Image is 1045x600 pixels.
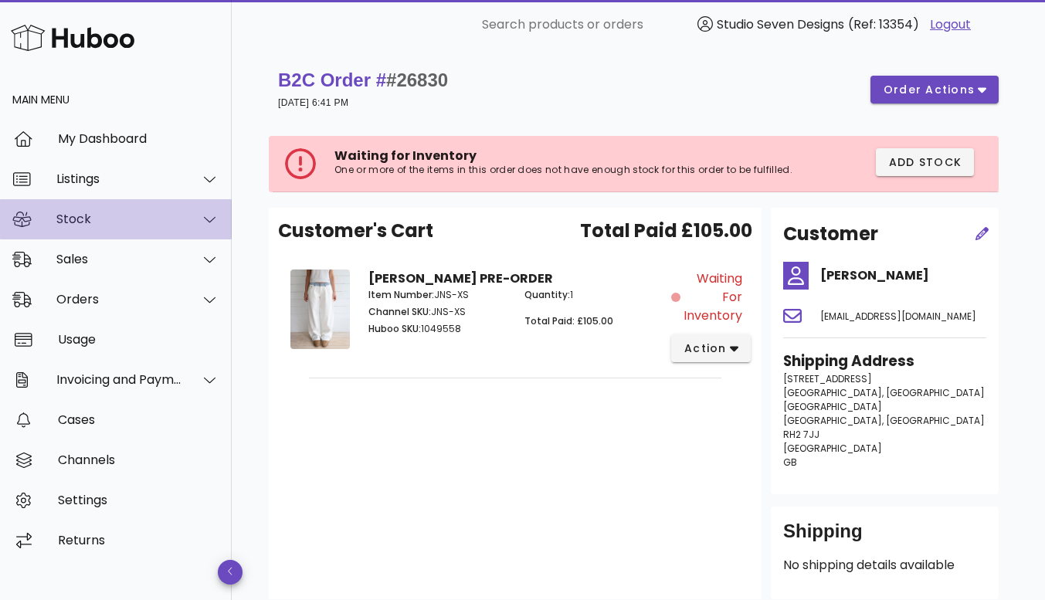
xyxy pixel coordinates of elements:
span: #26830 [386,69,448,90]
span: [GEOGRAPHIC_DATA], [GEOGRAPHIC_DATA] [783,386,985,399]
img: Product Image [290,269,350,349]
span: [STREET_ADDRESS] [783,372,872,385]
span: Total Paid: £105.00 [524,314,613,327]
span: [GEOGRAPHIC_DATA] [783,442,882,455]
span: Waiting for Inventory [684,269,742,325]
div: Cases [58,412,219,427]
p: JNS-XS [368,305,506,319]
span: Waiting for Inventory [334,147,477,164]
div: Listings [56,171,182,186]
span: Huboo SKU: [368,322,421,335]
p: No shipping details available [783,556,986,575]
small: [DATE] 6:41 PM [278,97,348,108]
span: action [684,341,727,357]
span: RH2 7JJ [783,428,819,441]
p: JNS-XS [368,288,506,302]
p: 1049558 [368,322,506,336]
div: Stock [56,212,182,226]
span: Studio Seven Designs [717,15,844,33]
h2: Customer [783,220,878,248]
p: One or more of the items in this order does not have enough stock for this order to be fulfilled. [334,164,796,176]
span: order actions [883,82,975,98]
div: Channels [58,453,219,467]
span: Total Paid £105.00 [580,217,752,245]
a: Logout [930,15,971,34]
span: [EMAIL_ADDRESS][DOMAIN_NAME] [820,310,976,323]
span: Add Stock [888,154,962,171]
img: Huboo Logo [11,21,134,54]
span: [GEOGRAPHIC_DATA], [GEOGRAPHIC_DATA] [783,414,985,427]
h4: [PERSON_NAME] [820,266,986,285]
span: GB [783,456,797,469]
strong: [PERSON_NAME] PRE-ORDER [368,269,553,287]
div: Settings [58,493,219,507]
div: Invoicing and Payments [56,372,182,387]
div: Returns [58,533,219,547]
div: Usage [58,332,219,347]
button: action [671,334,751,362]
span: Channel SKU: [368,305,431,318]
span: Item Number: [368,288,434,301]
span: Quantity: [524,288,570,301]
p: 1 [524,288,662,302]
span: Customer's Cart [278,217,433,245]
h3: Shipping Address [783,351,986,372]
button: order actions [870,76,999,103]
span: [GEOGRAPHIC_DATA] [783,400,882,413]
div: My Dashboard [58,131,219,146]
div: Shipping [783,519,986,556]
div: Orders [56,292,182,307]
div: Sales [56,252,182,266]
button: Add Stock [876,148,975,176]
span: (Ref: 13354) [848,15,919,33]
strong: B2C Order # [278,69,448,90]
